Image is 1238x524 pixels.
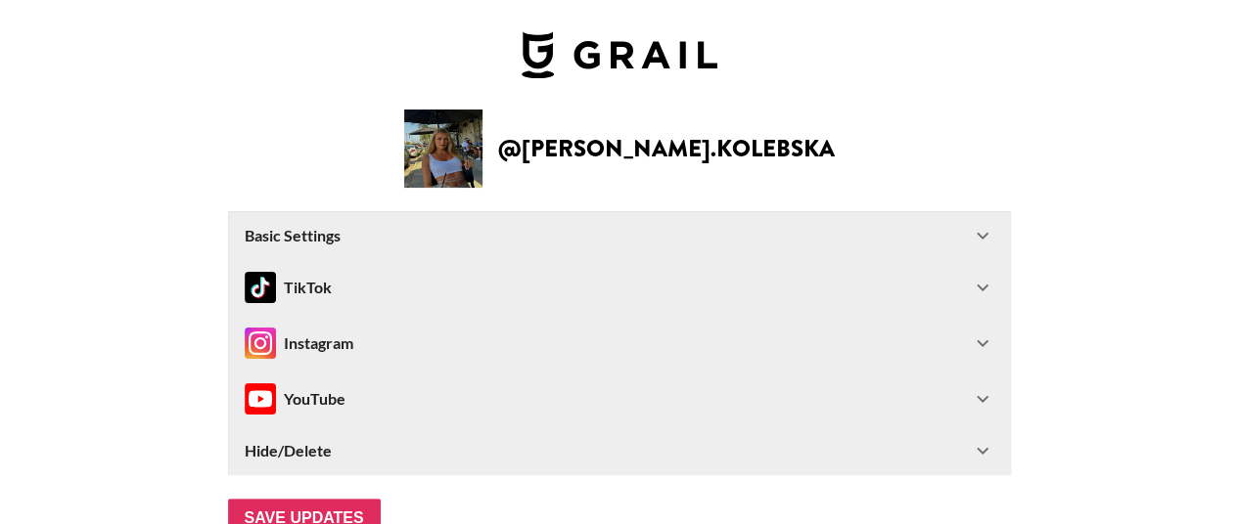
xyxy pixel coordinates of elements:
div: Basic Settings [229,212,1010,259]
div: Hide/Delete [229,427,1010,474]
img: TikTok [245,272,276,303]
div: InstagramYouTube [229,371,1010,426]
div: Instagram [245,327,353,359]
strong: Hide/Delete [245,441,332,460]
strong: Basic Settings [245,226,341,245]
div: TikTokTikTok [229,260,1010,315]
img: Instagram [245,383,276,415]
h2: @ [PERSON_NAME].kolebska [498,137,835,160]
img: Instagram [245,327,276,359]
div: TikTok [245,272,332,303]
img: Grail Talent Logo [522,31,717,78]
img: Creator [404,109,482,188]
div: YouTube [245,383,345,415]
div: InstagramInstagram [229,316,1010,371]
